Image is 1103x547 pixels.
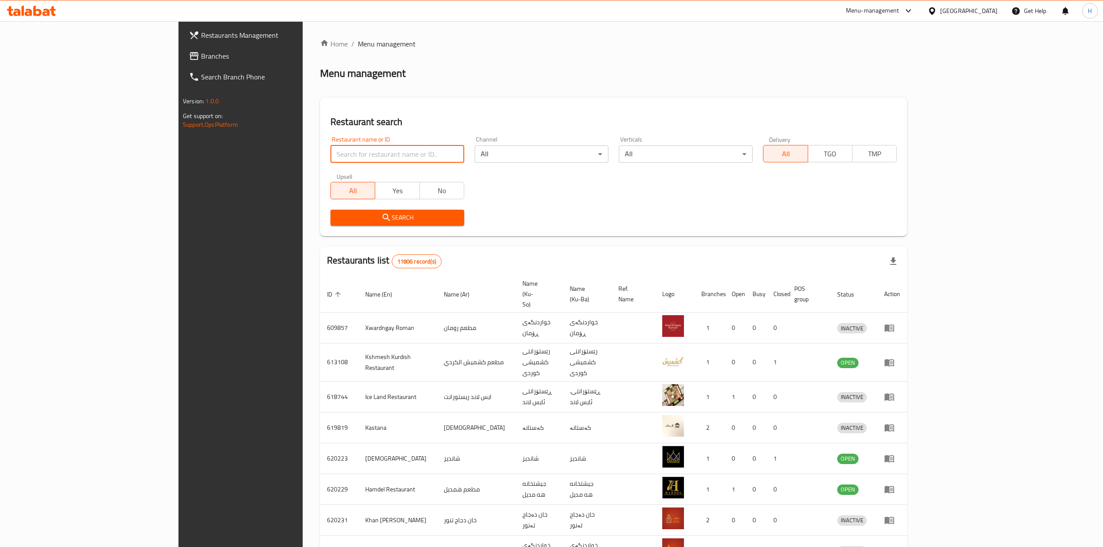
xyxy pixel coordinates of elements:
td: 1 [694,343,725,382]
span: INACTIVE [837,323,867,333]
span: Status [837,289,865,300]
td: 0 [746,443,766,474]
th: Open [725,276,746,313]
td: Kastana [358,412,437,443]
span: Search [337,212,457,223]
td: 0 [725,443,746,474]
span: Get support on: [183,110,223,122]
span: No [423,185,461,197]
span: Version: [183,96,204,107]
td: Kshmesh Kurdish Restaurant [358,343,437,382]
div: Menu [884,422,900,433]
td: Khan [PERSON_NAME] [358,505,437,536]
span: Search Branch Phone [201,72,356,82]
div: OPEN [837,484,859,495]
div: Menu [884,392,900,402]
span: Name (Ar) [444,289,481,300]
td: خواردنگەی ڕۆمان [563,313,611,343]
td: 0 [725,412,746,443]
td: .ڕێستۆرانتی ئایس لاند [563,382,611,412]
span: Restaurants Management [201,30,356,40]
span: OPEN [837,484,859,494]
td: 1 [694,443,725,474]
td: مطعم همديل [437,474,515,505]
div: All [475,145,608,163]
td: Ice Land Restaurant [358,382,437,412]
td: 1 [694,382,725,412]
td: 0 [746,412,766,443]
span: Menu management [358,39,416,49]
div: Menu [884,323,900,333]
td: 0 [766,474,787,505]
td: 2 [694,505,725,536]
span: OPEN [837,454,859,464]
span: 1.0.0 [205,96,219,107]
input: Search for restaurant name or ID.. [330,145,464,163]
span: INACTIVE [837,392,867,402]
button: Yes [375,182,419,199]
a: Restaurants Management [182,25,363,46]
span: OPEN [837,358,859,368]
th: Branches [694,276,725,313]
h2: Menu management [320,66,406,80]
td: 0 [725,505,746,536]
td: 1 [766,343,787,382]
button: All [763,145,808,162]
td: کەستانە [515,412,563,443]
td: شانديز [563,443,611,474]
span: 11806 record(s) [392,257,441,266]
button: No [419,182,464,199]
button: TGO [808,145,852,162]
button: TMP [852,145,897,162]
td: Hamdel Restaurant [358,474,437,505]
td: 1 [694,313,725,343]
th: Logo [655,276,694,313]
span: Name (Ku-So) [522,278,552,310]
td: ڕێستۆرانتی ئایس لاند [515,382,563,412]
span: Name (Ku-Ba) [570,283,601,304]
td: رێستۆرانتی کشمیشى كوردى [563,343,611,382]
span: TGO [812,148,849,160]
img: Hamdel Restaurant [662,477,684,498]
button: Search [330,210,464,226]
td: شانديز [515,443,563,474]
td: خواردنگەی ڕۆمان [515,313,563,343]
div: All [619,145,753,163]
a: Search Branch Phone [182,66,363,87]
span: INACTIVE [837,423,867,433]
td: کەستانە [563,412,611,443]
td: خان دەجاج تەنور [563,505,611,536]
button: All [330,182,375,199]
td: 0 [766,313,787,343]
img: Khan Dejaj Tanoor [662,507,684,529]
td: 1 [694,474,725,505]
td: 0 [746,313,766,343]
div: Menu-management [846,6,899,16]
td: جيشتخانه هه مديل [563,474,611,505]
nav: breadcrumb [320,39,907,49]
span: Branches [201,51,356,61]
span: All [334,185,372,197]
img: Ice Land Restaurant [662,384,684,406]
td: Xwardngay Roman [358,313,437,343]
td: 0 [746,343,766,382]
td: 0 [766,412,787,443]
span: ID [327,289,343,300]
td: 0 [746,382,766,412]
td: 2 [694,412,725,443]
label: Upsell [337,173,353,179]
div: Menu [884,357,900,368]
span: H [1088,6,1092,16]
td: 1 [725,382,746,412]
td: [DEMOGRAPHIC_DATA] [358,443,437,474]
span: INACTIVE [837,515,867,525]
img: Kshmesh Kurdish Restaurant [662,350,684,372]
td: مطعم رومان [437,313,515,343]
td: 1 [725,474,746,505]
a: Support.OpsPlatform [183,119,238,130]
div: Export file [883,251,904,272]
h2: Restaurants list [327,254,442,268]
